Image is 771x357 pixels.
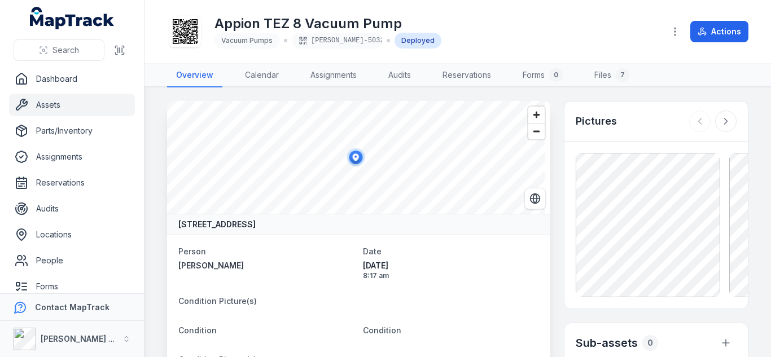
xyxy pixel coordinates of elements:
[433,64,500,87] a: Reservations
[9,197,135,220] a: Audits
[363,260,538,271] span: [DATE]
[178,325,217,335] span: Condition
[363,246,382,256] span: Date
[52,45,79,56] span: Search
[214,15,441,33] h1: Appion TEZ 8 Vacuum Pump
[576,335,638,351] h2: Sub-assets
[292,33,382,49] div: [PERSON_NAME]-5032
[9,146,135,168] a: Assignments
[576,113,617,129] h3: Pictures
[221,36,273,45] span: Vacuum Pumps
[9,249,135,272] a: People
[14,39,104,61] button: Search
[167,101,545,214] canvas: Map
[30,7,115,29] a: MapTrack
[528,107,545,123] button: Zoom in
[35,302,109,312] strong: Contact MapTrack
[236,64,288,87] a: Calendar
[9,94,135,116] a: Assets
[363,325,401,335] span: Condition
[363,260,538,280] time: 30/09/2025, 8:17:40 am
[178,296,257,306] span: Condition Picture(s)
[549,68,563,82] div: 0
[524,188,546,209] button: Switch to Satellite View
[363,271,538,280] span: 8:17 am
[178,246,206,256] span: Person
[379,64,420,87] a: Audits
[9,171,135,194] a: Reservations
[585,64,638,87] a: Files7
[178,260,354,271] a: [PERSON_NAME]
[301,64,366,87] a: Assignments
[642,335,658,351] div: 0
[9,120,135,142] a: Parts/Inventory
[616,68,629,82] div: 7
[528,123,545,139] button: Zoom out
[690,21,748,42] button: Actions
[9,223,135,246] a: Locations
[41,334,119,343] strong: [PERSON_NAME] Air
[514,64,572,87] a: Forms0
[9,68,135,90] a: Dashboard
[167,64,222,87] a: Overview
[178,219,256,230] strong: [STREET_ADDRESS]
[395,33,441,49] div: Deployed
[9,275,135,298] a: Forms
